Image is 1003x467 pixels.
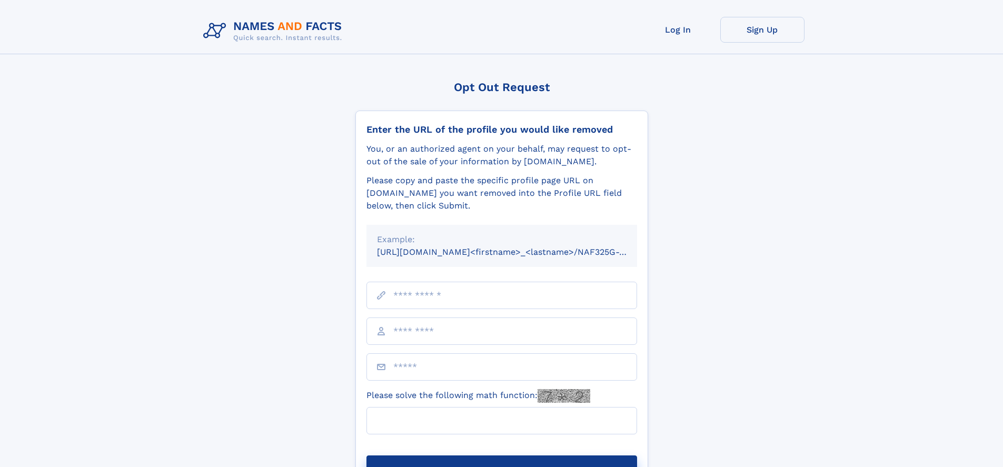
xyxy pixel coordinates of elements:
[636,17,720,43] a: Log In
[366,124,637,135] div: Enter the URL of the profile you would like removed
[720,17,805,43] a: Sign Up
[199,17,351,45] img: Logo Names and Facts
[366,143,637,168] div: You, or an authorized agent on your behalf, may request to opt-out of the sale of your informatio...
[377,233,627,246] div: Example:
[366,174,637,212] div: Please copy and paste the specific profile page URL on [DOMAIN_NAME] you want removed into the Pr...
[366,389,590,403] label: Please solve the following math function:
[355,81,648,94] div: Opt Out Request
[377,247,657,257] small: [URL][DOMAIN_NAME]<firstname>_<lastname>/NAF325G-xxxxxxxx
